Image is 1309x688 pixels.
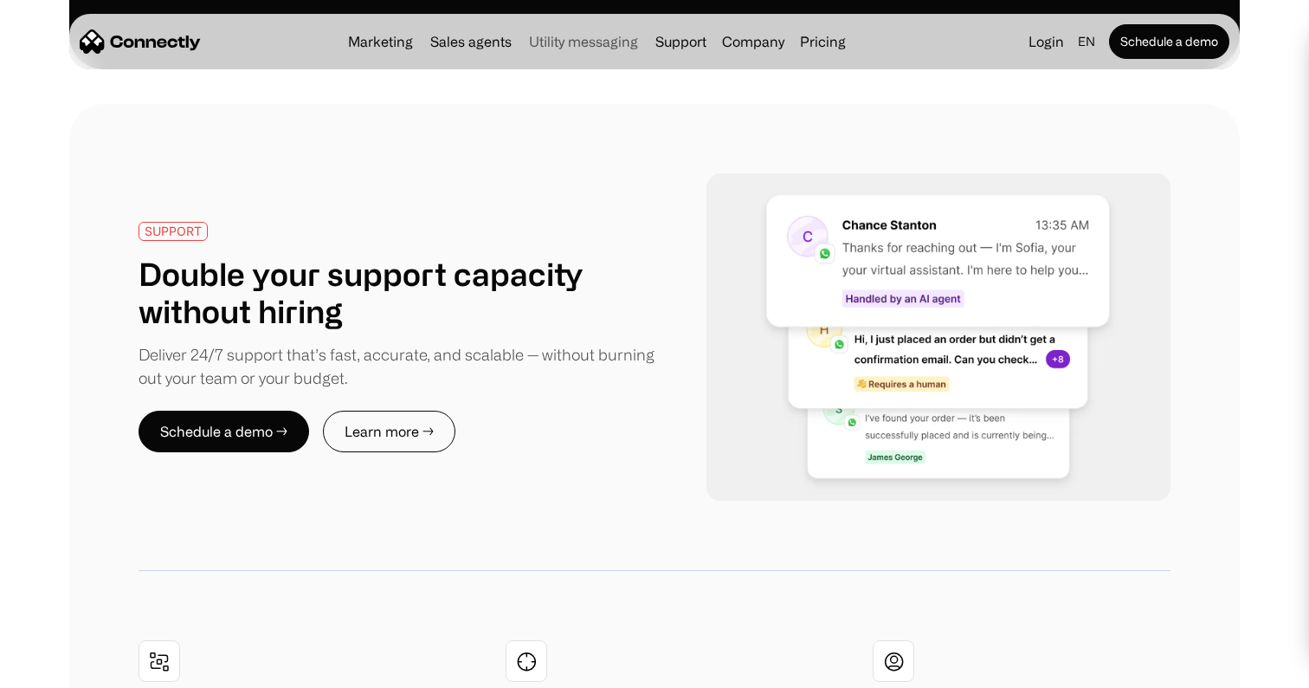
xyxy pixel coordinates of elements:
[323,411,455,452] a: Learn more →
[648,35,713,49] a: Support
[139,343,654,390] div: Deliver 24/7 support that’s fast, accurate, and scalable — without burning out your team or your ...
[423,35,519,49] a: Sales agents
[1078,29,1095,54] div: en
[145,224,202,237] div: SUPPORT
[139,255,654,329] h1: Double your support capacity without hiring
[17,656,104,682] aside: Language selected: English
[139,411,309,452] a: Schedule a demo →
[341,35,420,49] a: Marketing
[1109,24,1229,59] a: Schedule a demo
[717,29,790,54] div: Company
[35,658,104,682] ul: Language list
[1071,29,1106,54] div: en
[1022,29,1071,54] a: Login
[793,35,853,49] a: Pricing
[722,29,784,54] div: Company
[80,29,201,55] a: home
[522,35,645,49] a: Utility messaging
